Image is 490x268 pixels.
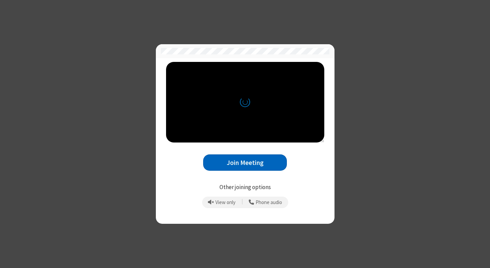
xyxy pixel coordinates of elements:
span: View only [215,200,235,205]
button: Join Meeting [203,154,287,171]
p: Other joining options [166,183,324,192]
button: Use your phone for mic and speaker while you view the meeting on this device. [246,197,285,208]
span: Phone audio [256,200,282,205]
button: Prevent echo when there is already an active mic and speaker in the room. [206,197,238,208]
span: | [242,198,243,207]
